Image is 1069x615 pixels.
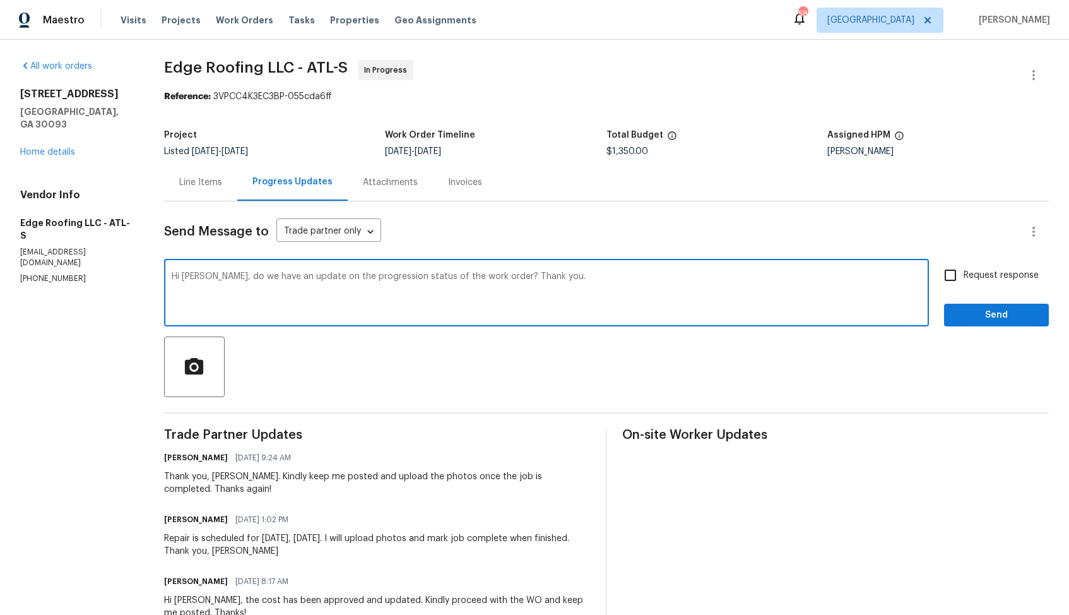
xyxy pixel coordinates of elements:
span: Maestro [43,14,85,27]
h6: [PERSON_NAME] [164,513,228,526]
div: Trade partner only [276,222,381,242]
button: Send [944,304,1049,327]
h6: [PERSON_NAME] [164,575,228,588]
div: Invoices [448,176,482,189]
span: [DATE] [415,147,441,156]
h5: Total Budget [606,131,663,140]
span: Work Orders [216,14,273,27]
p: [PHONE_NUMBER] [20,273,134,284]
h4: Vendor Info [20,189,134,201]
div: [PERSON_NAME] [827,147,1049,156]
div: 3VPCC4K3EC3BP-055cda6ff [164,90,1049,103]
span: Listed [164,147,248,156]
span: On-site Worker Updates [622,429,1049,441]
span: [DATE] [385,147,411,156]
h5: Assigned HPM [827,131,890,140]
span: Properties [330,14,379,27]
span: The total cost of line items that have been proposed by Opendoor. This sum includes line items th... [667,131,677,147]
h6: [PERSON_NAME] [164,451,228,464]
h2: [STREET_ADDRESS] [20,88,134,100]
span: [DATE] [221,147,248,156]
textarea: Hi [PERSON_NAME], do we have an update on the progression status of the work order? Thank you. [172,272,921,316]
div: Attachments [363,176,418,189]
b: Reference: [164,92,211,101]
a: Home details [20,148,75,157]
h5: Work Order Timeline [385,131,475,140]
h5: Project [164,131,197,140]
span: [DATE] [192,147,218,156]
span: Trade Partner Updates [164,429,591,441]
div: Repair is scheduled for [DATE], [DATE]. I will upload photos and mark job complete when finished.... [164,532,591,558]
p: [EMAIL_ADDRESS][DOMAIN_NAME] [20,247,134,268]
div: Progress Updates [252,176,333,188]
div: Thank you, [PERSON_NAME]. Kindly keep me posted and upload the photos once the job is completed. ... [164,470,591,496]
span: Geo Assignments [394,14,476,27]
span: Send [954,307,1039,323]
span: The hpm assigned to this work order. [894,131,904,147]
span: Visits [121,14,146,27]
span: [DATE] 9:24 AM [235,451,291,464]
div: Line Items [179,176,222,189]
span: [GEOGRAPHIC_DATA] [827,14,914,27]
h5: Edge Roofing LLC - ATL-S [20,217,134,242]
div: 58 [798,8,807,20]
span: [DATE] 8:17 AM [235,575,288,588]
h5: [GEOGRAPHIC_DATA], GA 30093 [20,105,134,131]
span: Projects [162,14,201,27]
span: - [192,147,248,156]
span: Request response [964,269,1039,282]
span: Edge Roofing LLC - ATL-S [164,60,348,75]
span: Tasks [288,16,315,25]
span: [DATE] 1:02 PM [235,513,288,526]
span: In Progress [364,64,412,76]
span: - [385,147,441,156]
a: All work orders [20,62,92,71]
span: $1,350.00 [606,147,648,156]
span: [PERSON_NAME] [974,14,1050,27]
span: Send Message to [164,225,269,238]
